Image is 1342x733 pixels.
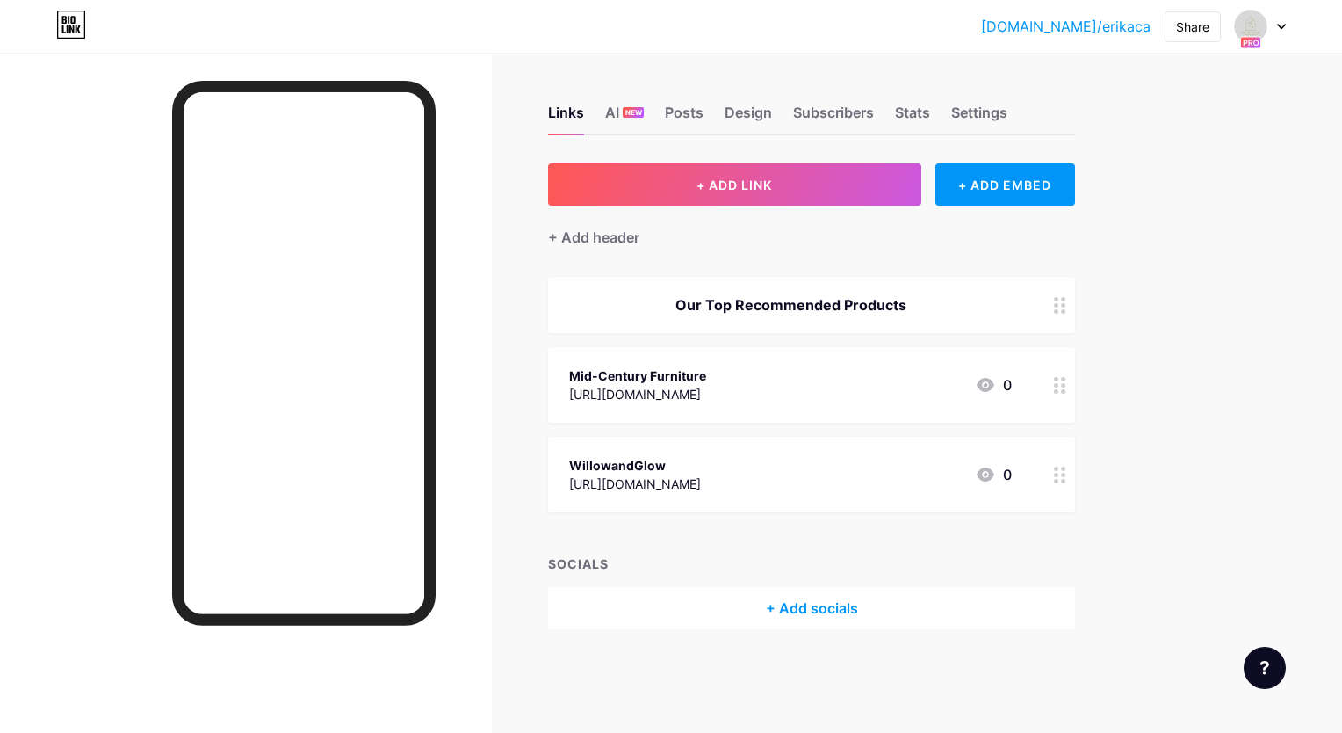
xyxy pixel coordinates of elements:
[625,107,642,118] span: NEW
[975,464,1012,485] div: 0
[935,163,1075,206] div: + ADD EMBED
[605,102,644,134] div: AI
[975,374,1012,396] div: 0
[1176,18,1209,36] div: Share
[793,102,874,134] div: Subscribers
[548,163,921,206] button: + ADD LINK
[569,385,706,403] div: [URL][DOMAIN_NAME]
[665,102,703,134] div: Posts
[725,102,772,134] div: Design
[548,555,1075,573] div: SOCIALS
[696,178,772,192] span: + ADD LINK
[895,102,930,134] div: Stats
[548,102,584,134] div: Links
[569,294,1012,316] div: Our Top Recommended Products
[569,475,701,493] div: [URL][DOMAIN_NAME]
[951,102,1007,134] div: Settings
[569,456,701,475] div: WillowandGlow
[548,587,1075,629] div: + Add socials
[548,227,639,248] div: + Add header
[981,16,1151,37] a: [DOMAIN_NAME]/erikaca
[1234,10,1267,43] img: Erika
[569,366,706,385] div: Mid-Century Furniture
